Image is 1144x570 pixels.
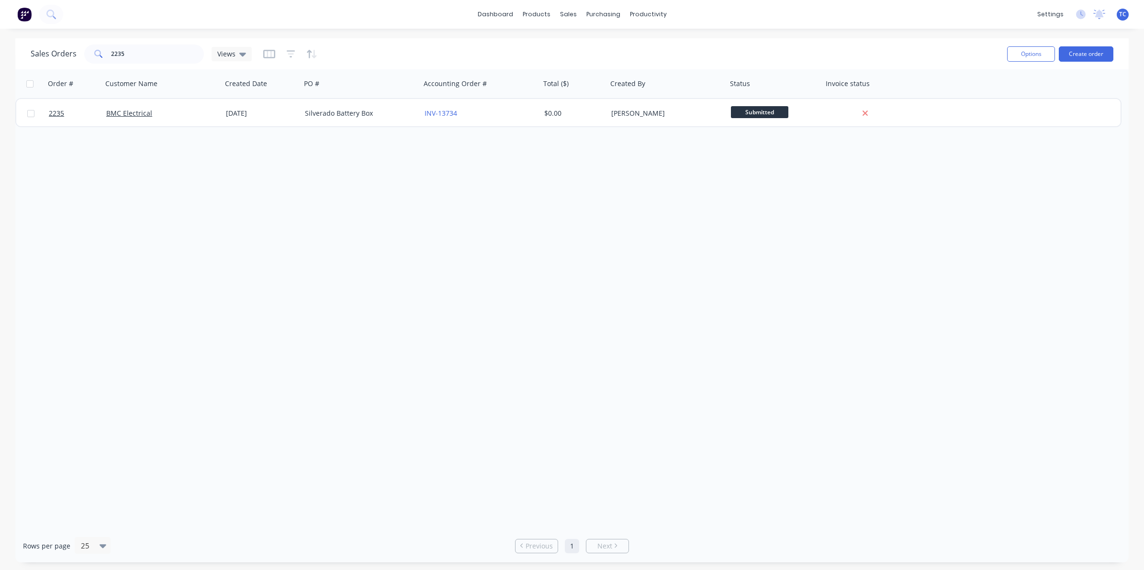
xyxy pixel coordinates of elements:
[565,539,579,553] a: Page 1 is your current page
[425,109,457,118] a: INV-13734
[305,109,411,118] div: Silverado Battery Box
[597,541,612,551] span: Next
[730,79,750,88] div: Status
[625,7,672,22] div: productivity
[49,99,106,128] a: 2235
[582,7,625,22] div: purchasing
[424,79,487,88] div: Accounting Order #
[731,106,788,118] span: Submitted
[111,44,204,64] input: Search...
[826,79,870,88] div: Invoice status
[544,109,601,118] div: $0.00
[17,7,32,22] img: Factory
[586,541,628,551] a: Next page
[31,49,77,58] h1: Sales Orders
[1007,46,1055,62] button: Options
[217,49,236,59] span: Views
[610,79,645,88] div: Created By
[225,79,267,88] div: Created Date
[543,79,569,88] div: Total ($)
[611,109,718,118] div: [PERSON_NAME]
[1059,46,1113,62] button: Create order
[105,79,157,88] div: Customer Name
[49,109,64,118] span: 2235
[23,541,70,551] span: Rows per page
[106,109,152,118] a: BMC Electrical
[516,541,558,551] a: Previous page
[226,109,297,118] div: [DATE]
[473,7,518,22] a: dashboard
[555,7,582,22] div: sales
[48,79,73,88] div: Order #
[518,7,555,22] div: products
[304,79,319,88] div: PO #
[511,539,633,553] ul: Pagination
[1032,7,1068,22] div: settings
[526,541,553,551] span: Previous
[1119,10,1126,19] span: TC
